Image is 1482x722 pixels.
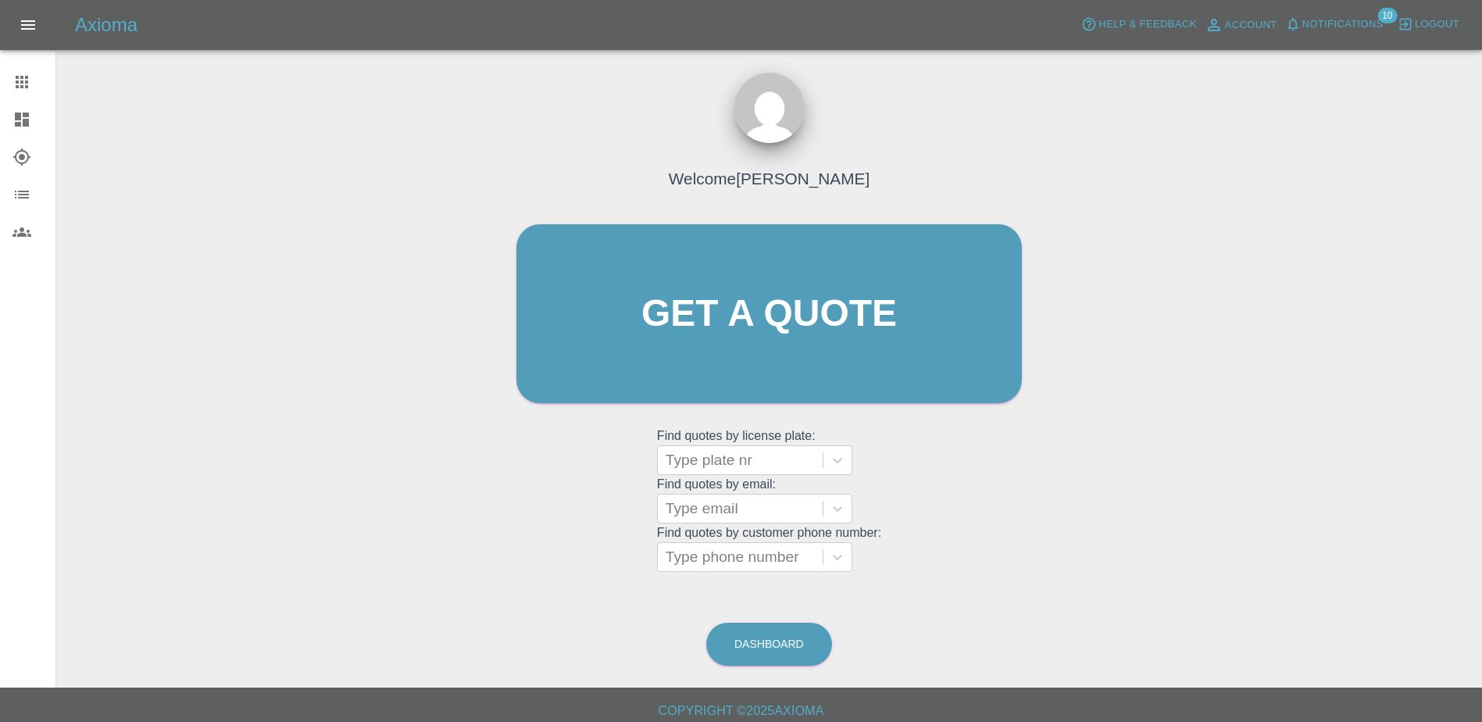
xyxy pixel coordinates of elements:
[1225,16,1277,34] span: Account
[75,13,137,38] h5: Axioma
[9,6,47,44] button: Open drawer
[1377,8,1397,23] span: 10
[12,700,1470,722] h6: Copyright © 2025 Axioma
[1077,13,1200,37] button: Help & Feedback
[1302,16,1384,34] span: Notifications
[657,477,881,524] grid: Find quotes by email:
[1394,13,1463,37] button: Logout
[669,166,870,191] h4: Welcome [PERSON_NAME]
[1098,16,1196,34] span: Help & Feedback
[1201,13,1281,38] a: Account
[657,429,881,475] grid: Find quotes by license plate:
[734,73,805,143] img: ...
[657,526,881,572] grid: Find quotes by customer phone number:
[1415,16,1459,34] span: Logout
[1281,13,1387,37] button: Notifications
[706,623,832,666] a: Dashboard
[516,224,1022,403] a: Get a quote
